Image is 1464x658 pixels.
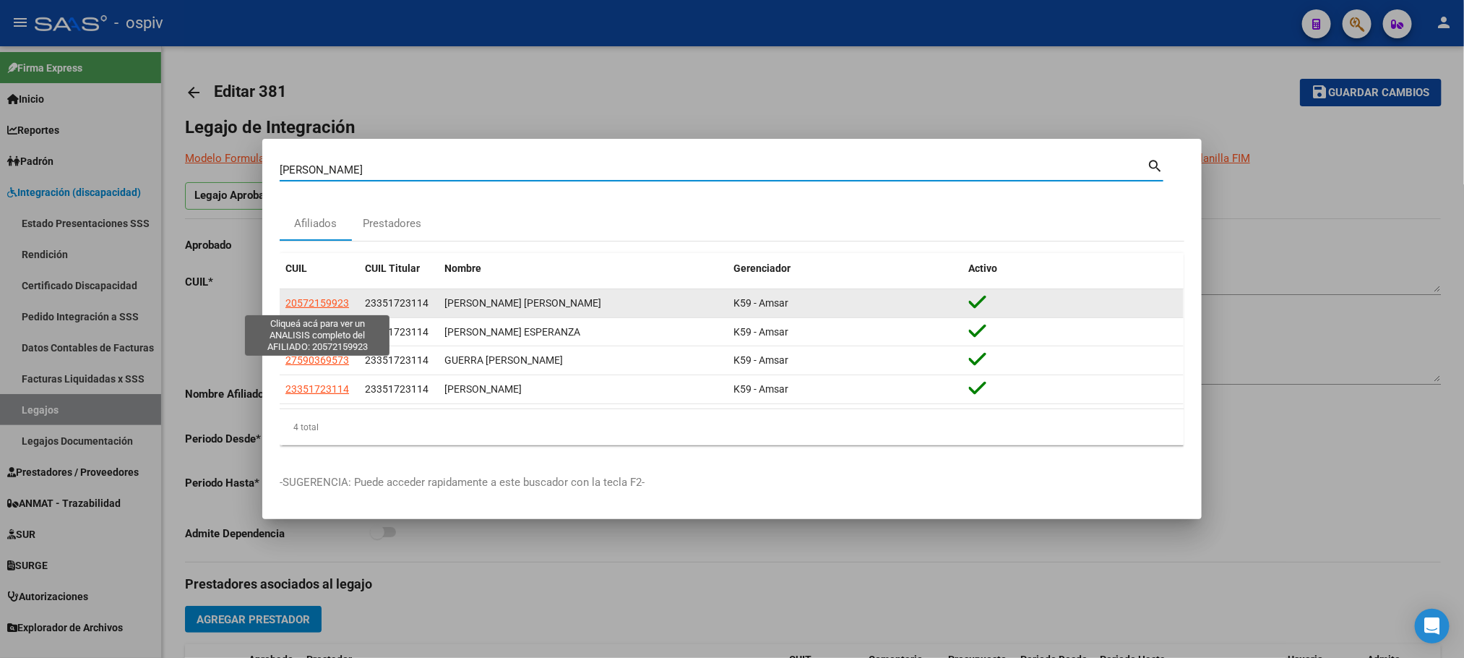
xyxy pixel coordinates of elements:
[963,253,1184,284] datatable-header-cell: Activo
[733,297,788,309] span: K59 - Amsar
[285,383,349,395] span: 23351723114
[733,326,788,338] span: K59 - Amsar
[1415,609,1450,644] div: Open Intercom Messenger
[285,326,349,338] span: 27527016660
[365,326,429,338] span: 23351723114
[733,262,791,274] span: Gerenciador
[280,474,1184,491] p: -SUGERENCIA: Puede acceder rapidamente a este buscador con la tecla F2-
[285,297,349,309] span: 20572159923
[285,354,349,366] span: 27590369573
[444,324,722,341] div: [PERSON_NAME] ESPERANZA
[365,354,429,366] span: 23351723114
[359,253,439,284] datatable-header-cell: CUIL Titular
[365,297,429,309] span: 23351723114
[969,262,998,274] span: Activo
[280,253,359,284] datatable-header-cell: CUIL
[444,352,722,369] div: GUERRA [PERSON_NAME]
[295,215,337,232] div: Afiliados
[365,383,429,395] span: 23351723114
[728,253,963,284] datatable-header-cell: Gerenciador
[280,409,1184,445] div: 4 total
[365,262,420,274] span: CUIL Titular
[444,381,722,398] div: [PERSON_NAME]
[733,354,788,366] span: K59 - Amsar
[285,262,307,274] span: CUIL
[1147,156,1163,174] mat-icon: search
[733,383,788,395] span: K59 - Amsar
[444,262,481,274] span: Nombre
[439,253,728,284] datatable-header-cell: Nombre
[444,295,722,312] div: [PERSON_NAME] [PERSON_NAME]
[363,215,421,232] div: Prestadores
